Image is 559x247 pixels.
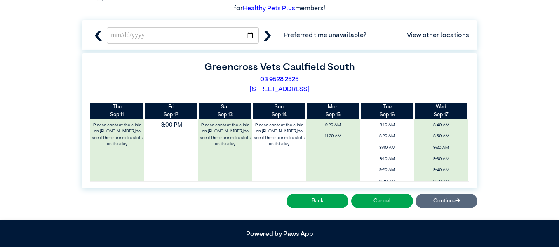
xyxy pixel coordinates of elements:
button: Cancel [351,194,413,208]
label: Please contact the clinic on [PHONE_NUMBER] to see if there are extra slots on this day [253,120,305,149]
span: 9:20 AM [416,143,466,153]
th: Sep 17 [414,103,468,119]
span: 9:40 AM [416,165,466,175]
span: 3:00 PM [139,119,204,131]
span: 8:40 AM [416,120,466,130]
a: Healthy Pets Plus [243,5,295,12]
th: Sep 15 [306,103,360,119]
span: Preferred time unavailable? [284,31,469,40]
th: Sep 14 [252,103,306,119]
th: Sep 12 [144,103,198,119]
label: Greencross Vets Caulfield South [204,62,355,72]
span: 9:20 AM [362,165,412,175]
span: 9:30 AM [362,177,412,186]
span: 9:30 AM [416,154,466,164]
a: View other locations [407,31,469,40]
label: Please contact the clinic on [PHONE_NUMBER] to see if there are extra slots on this day [199,120,252,149]
span: 8:20 AM [362,132,412,141]
label: Please contact the clinic on [PHONE_NUMBER] to see if there are extra slots on this day [91,120,144,149]
th: Sep 13 [198,103,252,119]
span: 9:10 AM [362,154,412,164]
a: [STREET_ADDRESS] [250,86,310,93]
span: 8:10 AM [362,120,412,130]
span: 8:40 AM [362,143,412,153]
th: Sep 11 [90,103,144,119]
span: 11:20 AM [308,132,358,141]
th: Sep 16 [360,103,414,119]
button: Back [287,194,348,208]
span: 9:50 AM [416,177,466,186]
a: 03 9528 2525 [260,76,299,83]
span: 9:20 AM [308,120,358,130]
span: 8:50 AM [416,132,466,141]
h5: Powered by Paws App [82,231,477,238]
